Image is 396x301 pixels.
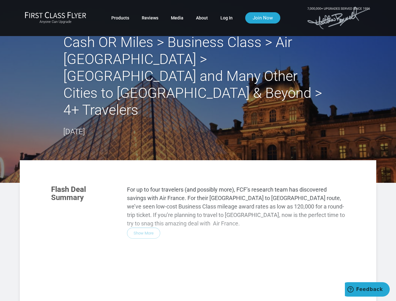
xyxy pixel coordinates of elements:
[63,127,85,136] time: [DATE]
[25,12,86,18] img: First Class Flyer
[111,12,129,24] a: Products
[345,282,390,298] iframe: Opens a widget where you can find more information
[25,12,86,24] a: First Class FlyerAnyone Can Upgrade
[63,34,333,119] h2: Cash OR Miles > Business Class > Air [GEOGRAPHIC_DATA] > [GEOGRAPHIC_DATA] and Many Other Cities ...
[245,12,280,24] a: Join Now
[220,12,233,24] a: Log In
[127,185,345,228] p: For up to four travelers (and possibly more), FCF’s research team has discovered savings with Air...
[142,12,158,24] a: Reviews
[51,185,118,202] h3: Flash Deal Summary
[171,12,183,24] a: Media
[196,12,208,24] a: About
[25,20,86,24] small: Anyone Can Upgrade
